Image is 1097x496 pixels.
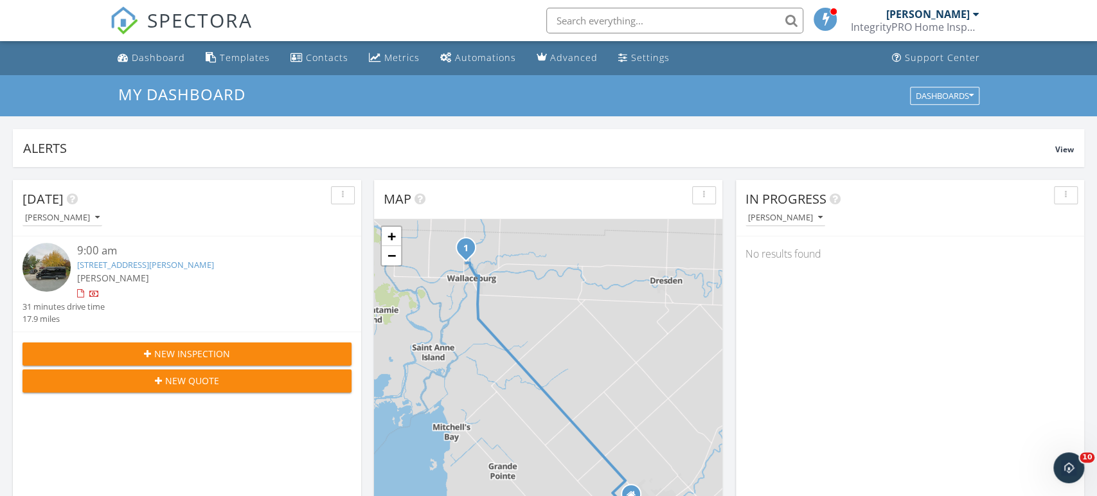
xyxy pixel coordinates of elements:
[435,46,521,70] a: Automations (Basic)
[154,347,230,360] span: New Inspection
[118,84,245,105] span: My Dashboard
[463,244,468,253] i: 1
[22,190,64,208] span: [DATE]
[1053,452,1084,483] iframe: Intercom live chat
[1055,144,1074,155] span: View
[916,91,974,100] div: Dashboards
[455,51,516,64] div: Automations
[22,342,352,366] button: New Inspection
[77,259,214,270] a: [STREET_ADDRESS][PERSON_NAME]
[736,236,1084,271] div: No results found
[25,213,100,222] div: [PERSON_NAME]
[22,301,105,313] div: 31 minutes drive time
[77,243,324,259] div: 9:00 am
[201,46,275,70] a: Templates
[22,243,352,325] a: 9:00 am [STREET_ADDRESS][PERSON_NAME] [PERSON_NAME] 31 minutes drive time 17.9 miles
[22,243,71,291] img: streetview
[531,46,603,70] a: Advanced
[110,6,138,35] img: The Best Home Inspection Software - Spectora
[613,46,675,70] a: Settings
[550,51,598,64] div: Advanced
[22,313,105,325] div: 17.9 miles
[384,51,420,64] div: Metrics
[110,17,253,44] a: SPECTORA
[165,374,219,387] span: New Quote
[631,51,670,64] div: Settings
[745,209,825,227] button: [PERSON_NAME]
[546,8,803,33] input: Search everything...
[904,51,979,64] div: Support Center
[147,6,253,33] span: SPECTORA
[132,51,185,64] div: Dashboard
[112,46,190,70] a: Dashboard
[220,51,270,64] div: Templates
[466,247,474,255] div: 52 McKee Rd, Wallaceburg, ON N8A 5G3
[382,227,401,246] a: Zoom in
[306,51,348,64] div: Contacts
[910,87,979,105] button: Dashboards
[22,369,352,393] button: New Quote
[850,21,979,33] div: IntegrityPRO Home Inspections
[748,213,823,222] div: [PERSON_NAME]
[886,8,969,21] div: [PERSON_NAME]
[285,46,353,70] a: Contacts
[23,139,1055,157] div: Alerts
[745,190,826,208] span: In Progress
[384,190,411,208] span: Map
[1080,452,1094,463] span: 10
[364,46,425,70] a: Metrics
[886,46,985,70] a: Support Center
[22,209,102,227] button: [PERSON_NAME]
[382,246,401,265] a: Zoom out
[77,272,149,284] span: [PERSON_NAME]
